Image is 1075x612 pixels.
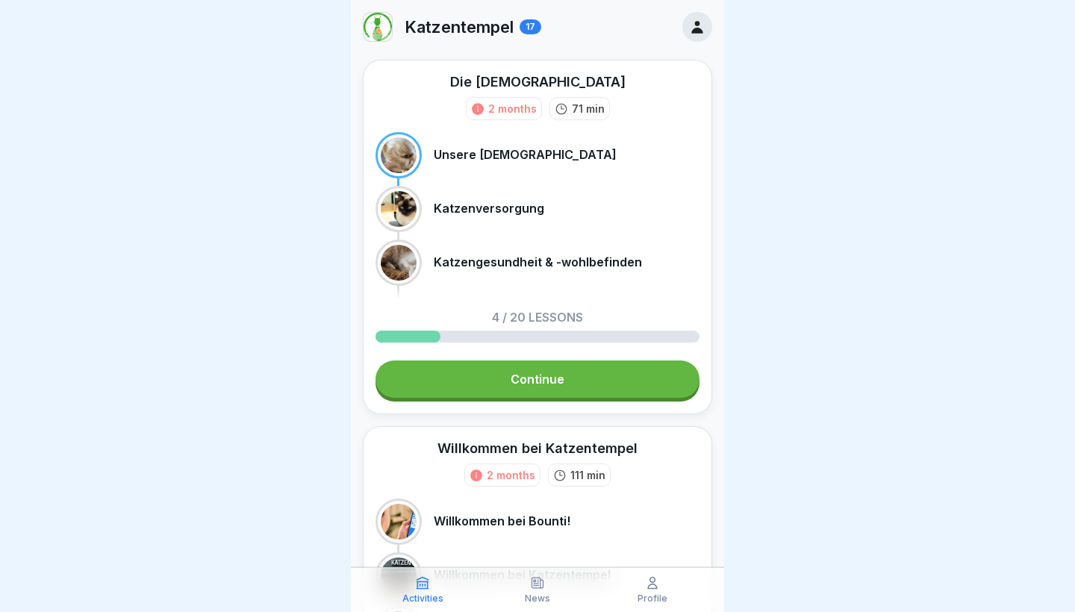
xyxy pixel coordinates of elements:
div: Die [DEMOGRAPHIC_DATA] [450,72,626,91]
p: Katzentempel [405,17,514,37]
p: Unsere [DEMOGRAPHIC_DATA] [434,148,617,162]
p: 111 min [570,467,605,483]
p: Profile [638,593,667,604]
div: 2 months [487,467,535,483]
p: News [525,593,550,604]
div: Willkommen bei Katzentempel [437,439,638,458]
p: Katzengesundheit & -wohlbefinden [434,255,642,269]
a: Continue [376,360,699,398]
div: 17 [520,19,541,34]
p: 71 min [572,101,605,116]
div: 2 months [488,101,537,116]
p: Katzenversorgung [434,202,544,216]
p: Willkommen bei Bounti! [434,514,570,528]
p: Activities [402,593,443,604]
p: 4 / 20 lessons [492,311,583,323]
img: tzdbl8o4en92tfpxrhnetvbb.png [364,13,392,41]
